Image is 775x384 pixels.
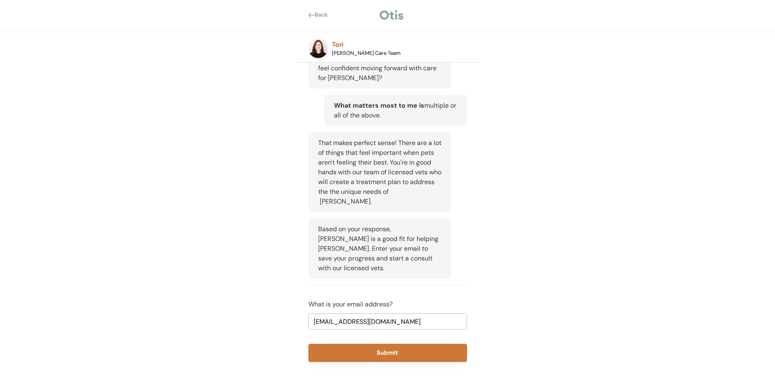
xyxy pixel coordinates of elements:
[324,95,467,126] div: multiple or all of the above.
[314,11,333,19] div: Back
[334,101,424,110] strong: What matters most to me is
[308,132,451,212] div: That makes perfect sense! There are a lot of things that feel important when pets aren't feeling ...
[308,299,393,309] div: What is your email address?
[332,50,401,57] div: [PERSON_NAME] Care Team
[332,40,343,50] div: Tori
[308,344,467,362] button: Submit
[308,313,467,330] input: Email
[308,48,451,89] div: Before we wrap up, what would help you feel confident moving forward with care for [PERSON_NAME]?
[308,218,451,279] div: Based on your response, [PERSON_NAME] is a good fit for helping [PERSON_NAME]. Enter your email t...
